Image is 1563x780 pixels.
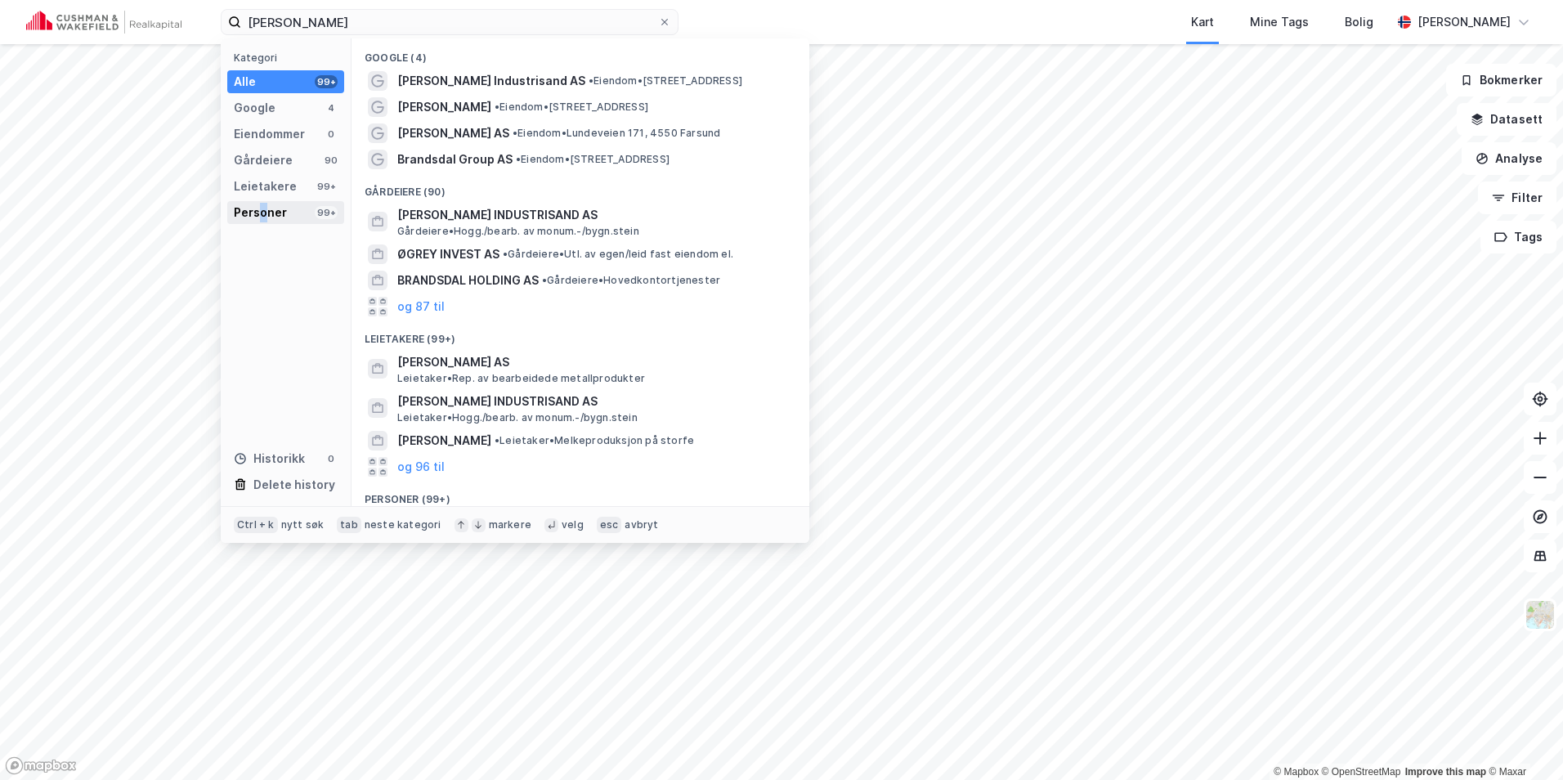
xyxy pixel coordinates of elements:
span: ØGREY INVEST AS [397,244,499,264]
span: [PERSON_NAME] Industrisand AS [397,71,585,91]
div: 0 [325,452,338,465]
div: Kontrollprogram for chat [1481,702,1563,780]
div: tab [337,517,361,533]
div: Leietakere (99+) [352,320,809,349]
button: Datasett [1457,103,1556,136]
a: OpenStreetMap [1322,766,1401,778]
span: Leietaker • Rep. av bearbeidede metallprodukter [397,372,645,385]
div: Alle [234,72,256,92]
div: Gårdeiere (90) [352,173,809,202]
div: velg [562,518,584,531]
span: • [495,101,499,113]
span: [PERSON_NAME] AS [397,352,790,372]
span: [PERSON_NAME] INDUSTRISAND AS [397,205,790,225]
button: og 96 til [397,457,445,477]
span: Gårdeiere • Hogg./bearb. av monum.-/bygn.stein [397,225,639,238]
span: • [542,274,547,286]
div: Mine Tags [1250,12,1309,32]
span: • [516,153,521,165]
div: 99+ [315,75,338,88]
div: Delete history [253,475,335,495]
span: • [513,127,517,139]
span: [PERSON_NAME] AS [397,123,509,143]
div: Kart [1191,12,1214,32]
div: Google [234,98,275,118]
span: Eiendom • [STREET_ADDRESS] [589,74,742,87]
span: Gårdeiere • Hovedkontortjenester [542,274,720,287]
div: markere [489,518,531,531]
iframe: Chat Widget [1481,702,1563,780]
div: 4 [325,101,338,114]
div: Bolig [1345,12,1373,32]
span: Leietaker • Hogg./bearb. av monum.-/bygn.stein [397,411,638,424]
div: 99+ [315,206,338,219]
div: 99+ [315,180,338,193]
button: Bokmerker [1446,64,1556,96]
span: Eiendom • [STREET_ADDRESS] [516,153,670,166]
img: Z [1525,599,1556,630]
a: Improve this map [1405,766,1486,778]
span: Gårdeiere • Utl. av egen/leid fast eiendom el. [503,248,733,261]
a: Mapbox [1274,766,1319,778]
span: • [503,248,508,260]
span: [PERSON_NAME] INDUSTRISAND AS [397,392,790,411]
div: esc [597,517,622,533]
span: Eiendom • Lundeveien 171, 4550 Farsund [513,127,720,140]
div: nytt søk [281,518,325,531]
span: Brandsdal Group AS [397,150,513,169]
div: 90 [325,154,338,167]
div: Eiendommer [234,124,305,144]
div: Kategori [234,52,344,64]
img: cushman-wakefield-realkapital-logo.202ea83816669bd177139c58696a8fa1.svg [26,11,181,34]
a: Mapbox homepage [5,756,77,775]
span: BRANDSDAL HOLDING AS [397,271,539,290]
div: Personer [234,203,287,222]
span: • [495,434,499,446]
span: Leietaker • Melkeproduksjon på storfe [495,434,694,447]
button: Tags [1480,221,1556,253]
div: 0 [325,128,338,141]
div: Gårdeiere [234,150,293,170]
span: [PERSON_NAME] [397,431,491,451]
div: avbryt [625,518,658,531]
div: Google (4) [352,38,809,68]
span: [PERSON_NAME] [397,97,491,117]
div: [PERSON_NAME] [1417,12,1511,32]
button: Analyse [1462,142,1556,175]
input: Søk på adresse, matrikkel, gårdeiere, leietakere eller personer [241,10,658,34]
span: Eiendom • [STREET_ADDRESS] [495,101,648,114]
span: • [589,74,593,87]
button: Filter [1478,182,1556,214]
div: Ctrl + k [234,517,278,533]
button: og 87 til [397,297,445,316]
div: Leietakere [234,177,297,196]
div: Personer (99+) [352,480,809,509]
div: neste kategori [365,518,441,531]
div: Historikk [234,449,305,468]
